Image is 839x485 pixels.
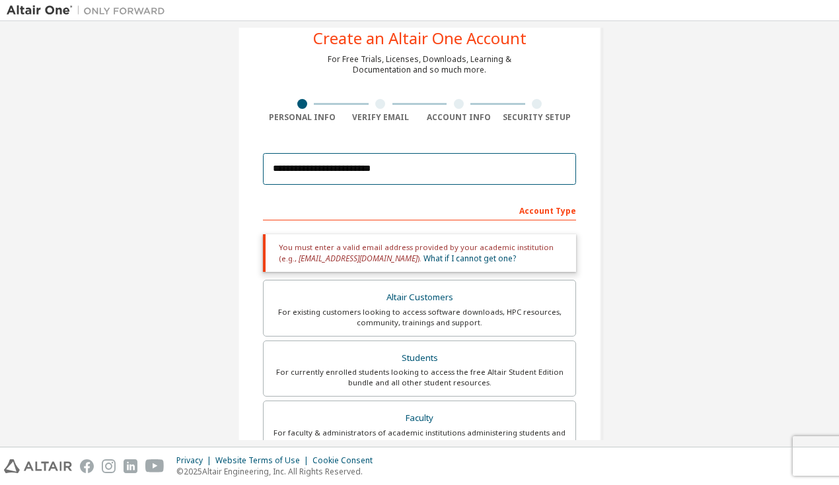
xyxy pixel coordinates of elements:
img: youtube.svg [145,459,164,473]
img: Altair One [7,4,172,17]
div: For faculty & administrators of academic institutions administering students and accessing softwa... [272,428,567,449]
span: [EMAIL_ADDRESS][DOMAIN_NAME] [299,253,418,264]
div: Create an Altair One Account [313,30,527,46]
div: You must enter a valid email address provided by your academic institution (e.g., ). [263,234,576,272]
div: Security Setup [498,112,577,123]
div: Altair Customers [272,288,567,307]
div: For existing customers looking to access software downloads, HPC resources, community, trainings ... [272,307,567,328]
img: linkedin.svg [124,459,137,473]
div: For Free Trials, Licenses, Downloads, Learning & Documentation and so much more. [328,54,511,75]
div: For currently enrolled students looking to access the free Altair Student Edition bundle and all ... [272,367,567,388]
a: What if I cannot get one? [423,253,516,264]
img: altair_logo.svg [4,459,72,473]
div: Cookie Consent [312,455,381,466]
div: Students [272,349,567,368]
div: Account Type [263,199,576,220]
img: facebook.svg [80,459,94,473]
div: Account Info [419,112,498,123]
div: Privacy [176,455,215,466]
img: instagram.svg [102,459,116,473]
p: © 2025 Altair Engineering, Inc. All Rights Reserved. [176,466,381,477]
div: Faculty [272,409,567,428]
div: Website Terms of Use [215,455,312,466]
div: Verify Email [342,112,420,123]
div: Personal Info [263,112,342,123]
